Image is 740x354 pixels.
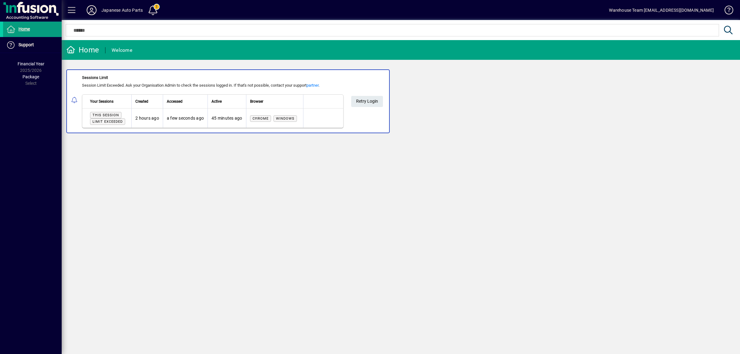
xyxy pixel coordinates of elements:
[253,117,269,121] span: Chrome
[82,75,343,81] div: Sessions Limit
[90,98,113,105] span: Your Sessions
[250,98,263,105] span: Browser
[66,45,99,55] div: Home
[3,37,62,53] a: Support
[167,98,183,105] span: Accessed
[18,27,30,31] span: Home
[18,42,34,47] span: Support
[82,82,343,88] div: Session Limit Exceeded. Ask your Organisation Admin to check the sessions logged in. If that's no...
[82,5,101,16] button: Profile
[62,69,740,133] app-alert-notification-menu-item: Sessions Limit
[212,98,222,105] span: Active
[23,74,39,79] span: Package
[276,117,294,121] span: Windows
[351,96,383,107] button: Retry Login
[135,98,148,105] span: Created
[92,120,123,124] span: Limit exceeded
[208,109,246,128] td: 45 minutes ago
[720,1,732,21] a: Knowledge Base
[101,5,143,15] div: Japanese Auto Parts
[18,61,44,66] span: Financial Year
[356,96,378,106] span: Retry Login
[112,45,132,55] div: Welcome
[131,109,163,128] td: 2 hours ago
[306,83,319,88] a: partner
[92,113,119,117] span: This session
[609,5,714,15] div: Warehouse Team [EMAIL_ADDRESS][DOMAIN_NAME]
[163,109,208,128] td: a few seconds ago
